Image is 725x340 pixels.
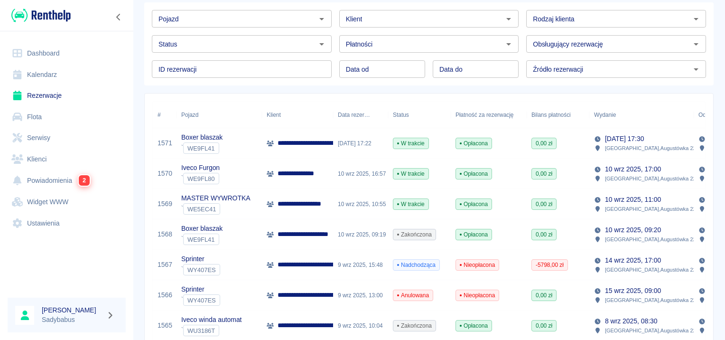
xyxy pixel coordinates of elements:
[393,291,433,300] span: Anulowana
[8,43,126,64] a: Dashboard
[433,60,519,78] input: DD.MM.YYYY
[689,38,703,51] button: Otwórz
[8,85,126,106] a: Rezerwacje
[502,12,515,26] button: Otwórz
[456,261,499,269] span: Nieopłacona
[333,102,388,128] div: Data rezerwacji
[370,108,383,122] button: Sort
[456,321,492,330] span: Opłacona
[267,102,281,128] div: Klient
[532,291,556,300] span: 0,00 zł
[8,149,126,170] a: Klienci
[393,261,439,269] span: Nadchodząca
[689,12,703,26] button: Otwórz
[181,234,223,245] div: `
[689,63,703,76] button: Otwórz
[184,297,220,304] span: WY407ES
[181,142,223,154] div: `
[605,164,661,174] p: 10 wrz 2025, 17:00
[455,102,514,128] div: Płatność za rezerwację
[8,127,126,149] a: Serwisy
[605,144,699,152] p: [GEOGRAPHIC_DATA] , Augustówka 22A
[79,175,90,186] span: 2
[338,102,370,128] div: Data rezerwacji
[8,8,71,23] a: Renthelp logo
[589,102,694,128] div: Wydanie
[184,206,220,213] span: WE5EC41
[532,230,556,239] span: 0,00 zł
[605,286,661,296] p: 15 wrz 2025, 09:00
[531,102,571,128] div: Bilans płatności
[181,193,250,203] p: MASTER WYWROTKA
[456,230,492,239] span: Opłacona
[158,102,161,128] div: #
[594,102,616,128] div: Wydanie
[393,230,436,239] span: Zakończona
[605,134,644,144] p: [DATE] 17:30
[393,200,428,208] span: W trakcie
[456,291,499,300] span: Nieopłacona
[112,11,126,23] button: Zwiń nawigację
[158,199,172,209] a: 1569
[605,195,661,205] p: 10 wrz 2025, 11:00
[502,38,515,51] button: Otwórz
[333,219,388,250] div: 10 wrz 2025, 09:19
[42,315,102,325] p: Sadybabus
[8,213,126,234] a: Ustawienia
[158,260,172,270] a: 1567
[532,261,567,269] span: -5798,00 zł
[333,280,388,311] div: 9 wrz 2025, 13:00
[605,326,699,335] p: [GEOGRAPHIC_DATA] , Augustówka 22A
[158,229,172,239] a: 1568
[456,200,492,208] span: Opłacona
[181,163,220,173] p: Iveco Furgon
[11,8,71,23] img: Renthelp logo
[181,132,223,142] p: Boxer blaszak
[181,102,198,128] div: Pojazd
[184,236,219,243] span: WE9FL41
[181,315,242,325] p: Iveco winda automat
[333,250,388,280] div: 9 wrz 2025, 15:48
[184,175,219,182] span: WE9FL80
[262,102,333,128] div: Klient
[532,321,556,330] span: 0,00 zł
[181,224,223,234] p: Boxer blaszak
[181,264,220,275] div: `
[456,139,492,148] span: Opłacona
[181,173,220,184] div: `
[333,128,388,159] div: [DATE] 17:22
[393,139,428,148] span: W trakcie
[393,321,436,330] span: Zakończona
[532,170,556,178] span: 0,00 zł
[605,255,661,265] p: 14 wrz 2025, 17:00
[605,296,699,304] p: [GEOGRAPHIC_DATA] , Augustówka 22A
[315,38,328,51] button: Otwórz
[605,235,699,244] p: [GEOGRAPHIC_DATA] , Augustówka 22A
[181,284,220,294] p: Sprinter
[333,189,388,219] div: 10 wrz 2025, 10:55
[177,102,262,128] div: Pojazd
[158,169,172,179] a: 1570
[532,200,556,208] span: 0,00 zł
[605,225,661,235] p: 10 wrz 2025, 09:20
[42,305,102,315] h6: [PERSON_NAME]
[181,325,242,336] div: `
[181,203,250,215] div: `
[8,191,126,213] a: Widget WWW
[153,102,177,128] div: #
[605,316,657,326] p: 8 wrz 2025, 08:30
[527,102,589,128] div: Bilans płatności
[616,108,629,122] button: Sort
[181,254,220,264] p: Sprinter
[605,205,699,213] p: [GEOGRAPHIC_DATA] , Augustówka 22A
[532,139,556,148] span: 0,00 zł
[184,327,219,334] span: WU3186T
[184,145,219,152] span: WE9FL41
[184,266,220,274] span: WY407ES
[315,12,328,26] button: Otwórz
[181,294,220,306] div: `
[333,159,388,189] div: 10 wrz 2025, 16:57
[158,138,172,148] a: 1571
[8,106,126,128] a: Flota
[8,170,126,191] a: Powiadomienia2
